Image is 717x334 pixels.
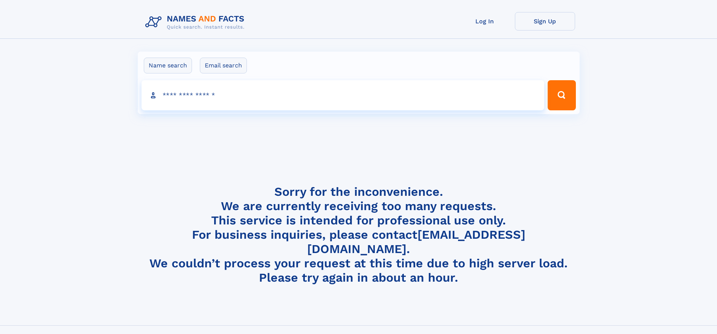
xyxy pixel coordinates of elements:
[142,80,545,110] input: search input
[144,58,192,73] label: Name search
[142,185,575,285] h4: Sorry for the inconvenience. We are currently receiving too many requests. This service is intend...
[142,12,251,32] img: Logo Names and Facts
[307,227,525,256] a: [EMAIL_ADDRESS][DOMAIN_NAME]
[455,12,515,31] a: Log In
[515,12,575,31] a: Sign Up
[200,58,247,73] label: Email search
[548,80,575,110] button: Search Button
